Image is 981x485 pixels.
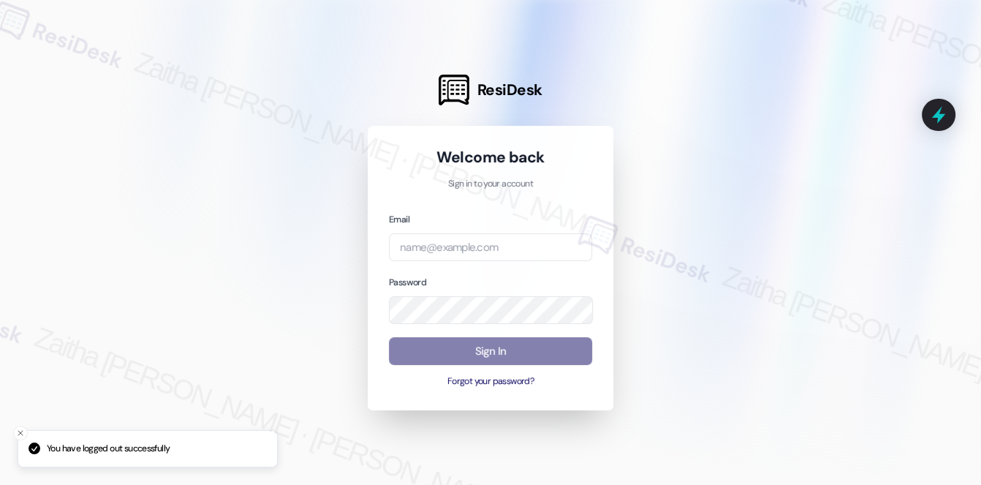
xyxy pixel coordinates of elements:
label: Email [389,214,409,225]
p: Sign in to your account [389,178,592,191]
button: Close toast [13,426,28,440]
img: ResiDesk Logo [439,75,469,105]
h1: Welcome back [389,147,592,168]
label: Password [389,277,426,288]
span: ResiDesk [477,80,542,100]
p: You have logged out successfully [47,443,170,456]
input: name@example.com [389,233,592,262]
button: Sign In [389,337,592,366]
button: Forgot your password? [389,375,592,388]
